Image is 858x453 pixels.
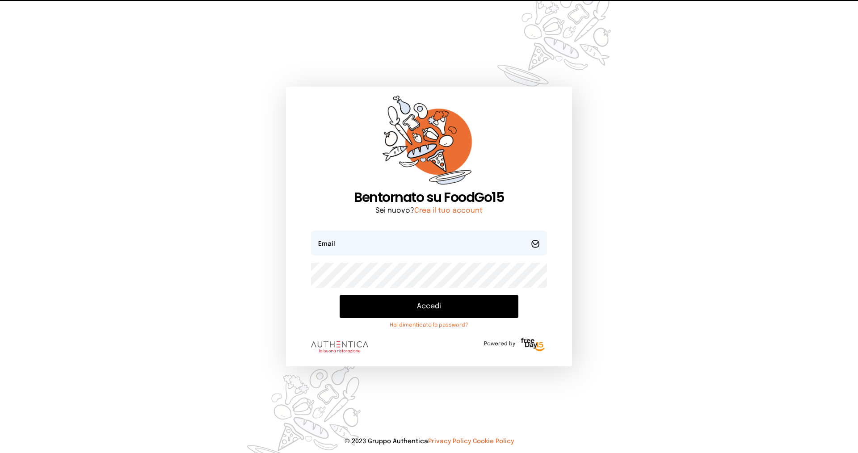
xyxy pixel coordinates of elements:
[383,96,475,190] img: sticker-orange.65babaf.png
[414,207,483,214] a: Crea il tuo account
[519,336,547,354] img: logo-freeday.3e08031.png
[311,189,547,206] h1: Bentornato su FoodGo15
[340,322,518,329] a: Hai dimenticato la password?
[484,340,515,348] span: Powered by
[473,438,514,445] a: Cookie Policy
[428,438,471,445] a: Privacy Policy
[311,341,368,353] img: logo.8f33a47.png
[14,437,844,446] p: © 2023 Gruppo Authentica
[340,295,518,318] button: Accedi
[311,206,547,216] p: Sei nuovo?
